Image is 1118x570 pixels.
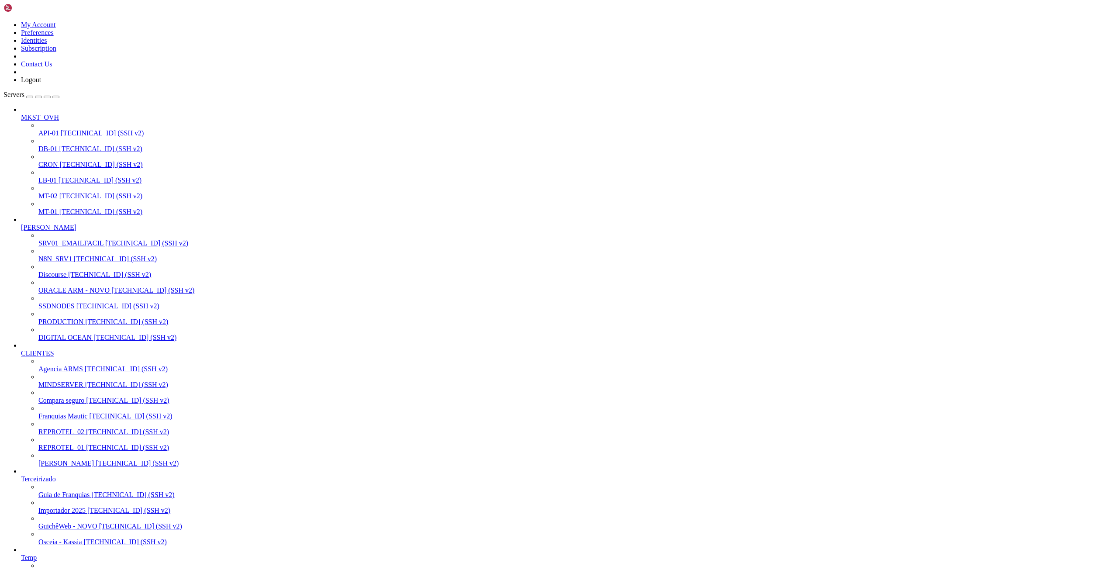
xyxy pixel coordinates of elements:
[38,420,1115,436] li: REPROTEL_02 [TECHNICAL_ID] (SSH v2)
[86,397,169,404] span: [TECHNICAL_ID] (SSH v2)
[38,334,1115,342] a: DIGITAL OCEAN [TECHNICAL_ID] (SSH v2)
[38,507,86,514] span: Importador 2025
[38,129,1115,137] a: API-01 [TECHNICAL_ID] (SSH v2)
[21,21,56,28] a: My Account
[21,554,37,561] span: Temp
[85,381,168,388] span: [TECHNICAL_ID] (SSH v2)
[21,349,1115,357] a: CLIENTES
[38,161,58,168] span: CRON
[38,287,1115,294] a: ORACLE ARM - NOVO [TECHNICAL_ID] (SSH v2)
[38,522,97,530] span: GuichêWeb - NOVO
[21,349,54,357] span: CLIENTES
[59,161,142,168] span: [TECHNICAL_ID] (SSH v2)
[38,428,1115,436] a: REPROTEL_02 [TECHNICAL_ID] (SSH v2)
[38,176,1115,184] a: LB-01 [TECHNICAL_ID] (SSH v2)
[38,515,1115,530] li: GuichêWeb - NOVO [TECHNICAL_ID] (SSH v2)
[38,287,110,294] span: ORACLE ARM - NOVO
[38,538,1115,546] a: Osceia - Kassia [TECHNICAL_ID] (SSH v2)
[38,271,1115,279] a: Discourse [TECHNICAL_ID] (SSH v2)
[38,302,1115,310] a: SSDNODES [TECHNICAL_ID] (SSH v2)
[21,37,47,44] a: Identities
[38,263,1115,279] li: Discourse [TECHNICAL_ID] (SSH v2)
[38,208,58,215] span: MT-01
[38,530,1115,546] li: Osceia - Kassia [TECHNICAL_ID] (SSH v2)
[59,192,142,200] span: [TECHNICAL_ID] (SSH v2)
[38,381,83,388] span: MINDSERVER
[91,491,174,498] span: [TECHNICAL_ID] (SSH v2)
[38,121,1115,137] li: API-01 [TECHNICAL_ID] (SSH v2)
[21,342,1115,467] li: CLIENTES
[38,365,1115,373] a: Agencia ARMS [TECHNICAL_ID] (SSH v2)
[38,428,84,435] span: REPROTEL_02
[86,444,169,451] span: [TECHNICAL_ID] (SSH v2)
[21,60,52,68] a: Contact Us
[105,239,188,247] span: [TECHNICAL_ID] (SSH v2)
[38,279,1115,294] li: ORACLE ARM - NOVO [TECHNICAL_ID] (SSH v2)
[38,373,1115,389] li: MINDSERVER [TECHNICAL_ID] (SSH v2)
[38,176,57,184] span: LB-01
[38,507,1115,515] a: Importador 2025 [TECHNICAL_ID] (SSH v2)
[85,318,168,325] span: [TECHNICAL_ID] (SSH v2)
[38,247,1115,263] li: N8N_SRV1 [TECHNICAL_ID] (SSH v2)
[38,412,1115,420] a: Franquias Mautic [TECHNICAL_ID] (SSH v2)
[93,334,176,341] span: [TECHNICAL_ID] (SSH v2)
[21,114,59,121] span: MKST_OVH
[38,365,83,373] span: Agencia ARMS
[38,444,1115,452] a: REPROTEL_01 [TECHNICAL_ID] (SSH v2)
[38,381,1115,389] a: MINDSERVER [TECHNICAL_ID] (SSH v2)
[21,475,56,483] span: Terceirizado
[3,91,24,98] span: Servers
[21,467,1115,546] li: Terceirizado
[38,459,94,467] span: [PERSON_NAME]
[38,239,104,247] span: SRV01_EMAILFACIL
[38,491,90,498] span: Guia de Franquias
[84,538,167,546] span: [TECHNICAL_ID] (SSH v2)
[21,224,1115,231] a: [PERSON_NAME]
[38,318,1115,326] a: PRODUCTION [TECHNICAL_ID] (SSH v2)
[38,294,1115,310] li: SSDNODES [TECHNICAL_ID] (SSH v2)
[38,310,1115,326] li: PRODUCTION [TECHNICAL_ID] (SSH v2)
[38,192,58,200] span: MT-02
[21,45,56,52] a: Subscription
[38,161,1115,169] a: CRON [TECHNICAL_ID] (SSH v2)
[38,389,1115,404] li: Compara seguro [TECHNICAL_ID] (SSH v2)
[38,137,1115,153] li: DB-01 [TECHNICAL_ID] (SSH v2)
[38,231,1115,247] li: SRV01_EMAILFACIL [TECHNICAL_ID] (SSH v2)
[59,208,142,215] span: [TECHNICAL_ID] (SSH v2)
[38,334,92,341] span: DIGITAL OCEAN
[96,459,179,467] span: [TECHNICAL_ID] (SSH v2)
[76,302,159,310] span: [TECHNICAL_ID] (SSH v2)
[38,318,83,325] span: PRODUCTION
[38,302,75,310] span: SSDNODES
[3,91,59,98] a: Servers
[87,507,170,514] span: [TECHNICAL_ID] (SSH v2)
[38,444,84,451] span: REPROTEL_01
[38,436,1115,452] li: REPROTEL_01 [TECHNICAL_ID] (SSH v2)
[38,129,59,137] span: API-01
[99,522,182,530] span: [TECHNICAL_ID] (SSH v2)
[38,522,1115,530] a: GuichêWeb - NOVO [TECHNICAL_ID] (SSH v2)
[38,491,1115,499] a: Guia de Franquias [TECHNICAL_ID] (SSH v2)
[59,176,141,184] span: [TECHNICAL_ID] (SSH v2)
[38,397,1115,404] a: Compara seguro [TECHNICAL_ID] (SSH v2)
[38,208,1115,216] a: MT-01 [TECHNICAL_ID] (SSH v2)
[38,184,1115,200] li: MT-02 [TECHNICAL_ID] (SSH v2)
[89,412,172,420] span: [TECHNICAL_ID] (SSH v2)
[21,554,1115,562] a: Temp
[38,271,66,278] span: Discourse
[38,239,1115,247] a: SRV01_EMAILFACIL [TECHNICAL_ID] (SSH v2)
[38,169,1115,184] li: LB-01 [TECHNICAL_ID] (SSH v2)
[38,153,1115,169] li: CRON [TECHNICAL_ID] (SSH v2)
[21,29,54,36] a: Preferences
[38,499,1115,515] li: Importador 2025 [TECHNICAL_ID] (SSH v2)
[61,129,144,137] span: [TECHNICAL_ID] (SSH v2)
[68,271,151,278] span: [TECHNICAL_ID] (SSH v2)
[74,255,157,263] span: [TECHNICAL_ID] (SSH v2)
[38,326,1115,342] li: DIGITAL OCEAN [TECHNICAL_ID] (SSH v2)
[86,428,169,435] span: [TECHNICAL_ID] (SSH v2)
[38,452,1115,467] li: [PERSON_NAME] [TECHNICAL_ID] (SSH v2)
[21,76,41,83] a: Logout
[38,200,1115,216] li: MT-01 [TECHNICAL_ID] (SSH v2)
[38,459,1115,467] a: [PERSON_NAME] [TECHNICAL_ID] (SSH v2)
[38,412,87,420] span: Franquias Mautic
